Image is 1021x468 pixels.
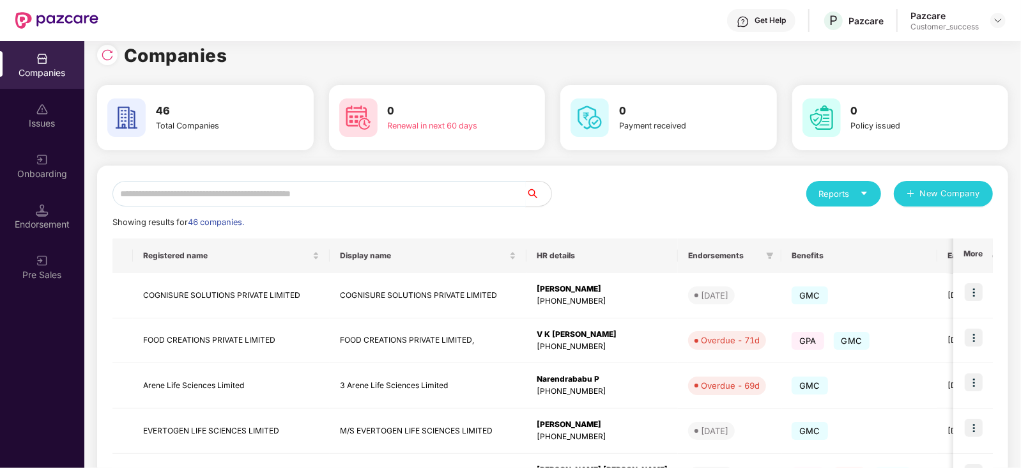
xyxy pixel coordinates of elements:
[910,10,979,22] div: Pazcare
[766,252,774,260] span: filter
[993,15,1003,26] img: svg+xml;base64,PHN2ZyBpZD0iRHJvcGRvd24tMzJ4MzIiIHhtbG5zPSJodHRwOi8vd3d3LnczLm9yZy8yMDAwL3N2ZyIgd2...
[953,238,993,273] th: More
[156,103,266,120] h3: 46
[101,49,114,61] img: svg+xml;base64,PHN2ZyBpZD0iUmVsb2FkLTMyeDMyIiB4bWxucz0iaHR0cDovL3d3dy53My5vcmcvMjAwMC9zdmciIHdpZH...
[792,332,824,350] span: GPA
[537,431,668,443] div: [PHONE_NUMBER]
[894,181,993,207] button: plusNew Company
[619,120,729,132] div: Payment received
[133,318,330,364] td: FOOD CREATIONS PRIVATE LIMITED
[330,238,526,273] th: Display name
[819,187,868,200] div: Reports
[910,22,979,32] div: Customer_success
[537,283,668,295] div: [PERSON_NAME]
[907,189,915,199] span: plus
[965,329,983,347] img: icon
[124,42,227,70] h1: Companies
[36,153,49,166] img: svg+xml;base64,PHN2ZyB3aWR0aD0iMjAiIGhlaWdodD0iMjAiIHZpZXdCb3g9IjAgMCAyMCAyMCIgZmlsbD0ibm9uZSIgeG...
[330,318,526,364] td: FOOD CREATIONS PRIVATE LIMITED,
[107,98,146,137] img: svg+xml;base64,PHN2ZyB4bWxucz0iaHR0cDovL3d3dy53My5vcmcvMjAwMC9zdmciIHdpZHRoPSI2MCIgaGVpZ2h0PSI2MC...
[388,103,498,120] h3: 0
[764,248,776,263] span: filter
[330,409,526,454] td: M/S EVERTOGEN LIFE SCIENCES LIMITED
[36,204,49,217] img: svg+xml;base64,PHN2ZyB3aWR0aD0iMTQuNSIgaGVpZ2h0PSIxNC41IiB2aWV3Qm94PSIwIDAgMTYgMTYiIGZpbGw9Im5vbm...
[829,13,838,28] span: P
[965,283,983,301] img: icon
[802,98,841,137] img: svg+xml;base64,PHN2ZyB4bWxucz0iaHR0cDovL3d3dy53My5vcmcvMjAwMC9zdmciIHdpZHRoPSI2MCIgaGVpZ2h0PSI2MC...
[537,329,668,341] div: V K [PERSON_NAME]
[525,189,551,199] span: search
[330,363,526,409] td: 3 Arene Life Sciences Limited
[525,181,552,207] button: search
[526,238,678,273] th: HR details
[36,254,49,267] img: svg+xml;base64,PHN2ZyB3aWR0aD0iMjAiIGhlaWdodD0iMjAiIHZpZXdCb3g9IjAgMCAyMCAyMCIgZmlsbD0ibm9uZSIgeG...
[834,332,870,350] span: GMC
[133,363,330,409] td: Arene Life Sciences Limited
[701,425,728,437] div: [DATE]
[36,103,49,116] img: svg+xml;base64,PHN2ZyBpZD0iSXNzdWVzX2Rpc2FibGVkIiB4bWxucz0iaHR0cDovL3d3dy53My5vcmcvMjAwMC9zdmciIH...
[792,377,828,394] span: GMC
[860,189,868,198] span: caret-down
[755,15,786,26] div: Get Help
[133,273,330,318] td: COGNISURE SOLUTIONS PRIVATE LIMITED
[388,120,498,132] div: Renewal in next 60 days
[112,217,244,227] span: Showing results for
[619,103,729,120] h3: 0
[143,251,310,261] span: Registered name
[937,273,1020,318] td: [DATE]
[737,15,749,28] img: svg+xml;base64,PHN2ZyBpZD0iSGVscC0zMngzMiIgeG1sbnM9Imh0dHA6Ly93d3cudzMub3JnLzIwMDAvc3ZnIiB3aWR0aD...
[133,238,330,273] th: Registered name
[781,238,937,273] th: Benefits
[156,120,266,132] div: Total Companies
[937,318,1020,364] td: [DATE]
[792,286,828,304] span: GMC
[188,217,244,227] span: 46 companies.
[537,341,668,353] div: [PHONE_NUMBER]
[15,12,98,29] img: New Pazcare Logo
[851,120,961,132] div: Policy issued
[701,289,728,302] div: [DATE]
[965,419,983,437] img: icon
[937,363,1020,409] td: [DATE]
[340,251,507,261] span: Display name
[537,386,668,398] div: [PHONE_NUMBER]
[537,295,668,308] div: [PHONE_NUMBER]
[36,52,49,65] img: svg+xml;base64,PHN2ZyBpZD0iQ29tcGFuaWVzIiB4bWxucz0iaHR0cDovL3d3dy53My5vcmcvMjAwMC9zdmciIHdpZHRoPS...
[537,373,668,386] div: Narendrababu P
[937,238,1020,273] th: Earliest Renewal
[571,98,609,137] img: svg+xml;base64,PHN2ZyB4bWxucz0iaHR0cDovL3d3dy53My5vcmcvMjAwMC9zdmciIHdpZHRoPSI2MCIgaGVpZ2h0PSI2MC...
[339,98,378,137] img: svg+xml;base64,PHN2ZyB4bWxucz0iaHR0cDovL3d3dy53My5vcmcvMjAwMC9zdmciIHdpZHRoPSI2MCIgaGVpZ2h0PSI2MC...
[848,15,884,27] div: Pazcare
[965,373,983,391] img: icon
[330,273,526,318] td: COGNISURE SOLUTIONS PRIVATE LIMITED
[792,422,828,440] span: GMC
[133,409,330,454] td: EVERTOGEN LIFE SCIENCES LIMITED
[920,187,981,200] span: New Company
[701,379,760,392] div: Overdue - 69d
[937,409,1020,454] td: [DATE]
[688,251,761,261] span: Endorsements
[851,103,961,120] h3: 0
[537,419,668,431] div: [PERSON_NAME]
[701,334,760,347] div: Overdue - 71d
